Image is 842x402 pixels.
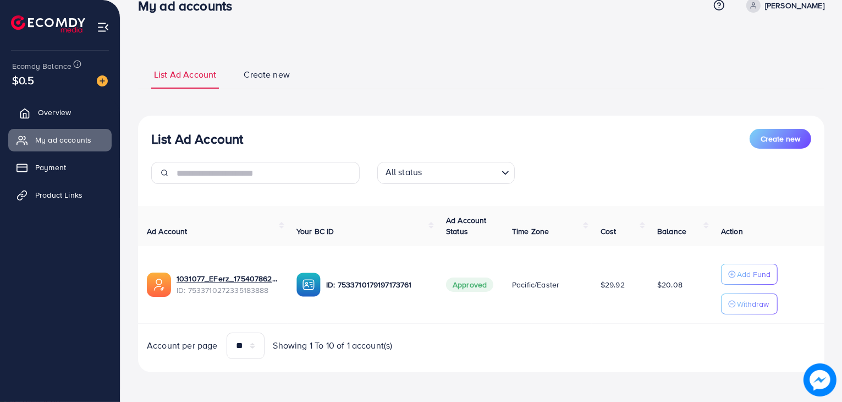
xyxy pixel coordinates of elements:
[35,162,66,173] span: Payment
[151,131,243,147] h3: List Ad Account
[147,339,218,352] span: Account per page
[97,75,108,86] img: image
[601,279,625,290] span: $29.92
[657,226,686,237] span: Balance
[657,279,683,290] span: $20.08
[512,226,549,237] span: Time Zone
[273,339,393,352] span: Showing 1 To 10 of 1 account(s)
[383,164,425,181] span: All status
[601,226,617,237] span: Cost
[244,68,290,81] span: Create new
[177,273,279,296] div: <span class='underline'>1031077_EFerz_1754078629395</span></br>7533710272335183888
[512,279,559,290] span: Pacific/Easter
[721,226,743,237] span: Action
[8,101,112,123] a: Overview
[750,129,811,149] button: Create new
[154,68,216,81] span: List Ad Account
[296,226,334,237] span: Your BC ID
[425,164,497,181] input: Search for option
[12,61,71,72] span: Ecomdy Balance
[177,273,279,284] a: 1031077_EFerz_1754078629395
[761,133,800,144] span: Create new
[177,285,279,296] span: ID: 7533710272335183888
[8,129,112,151] a: My ad accounts
[446,278,493,292] span: Approved
[721,294,778,314] button: Withdraw
[804,363,837,396] img: image
[737,297,769,311] p: Withdraw
[721,264,778,285] button: Add Fund
[326,278,428,291] p: ID: 7533710179197173761
[446,215,487,237] span: Ad Account Status
[35,134,91,145] span: My ad accounts
[8,184,112,206] a: Product Links
[147,273,171,297] img: ic-ads-acc.e4c84228.svg
[737,268,771,281] p: Add Fund
[12,72,35,88] span: $0.5
[35,189,82,200] span: Product Links
[11,15,85,32] img: logo
[296,273,321,297] img: ic-ba-acc.ded83a64.svg
[8,156,112,178] a: Payment
[147,226,188,237] span: Ad Account
[377,162,515,184] div: Search for option
[38,107,71,118] span: Overview
[97,21,109,34] img: menu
